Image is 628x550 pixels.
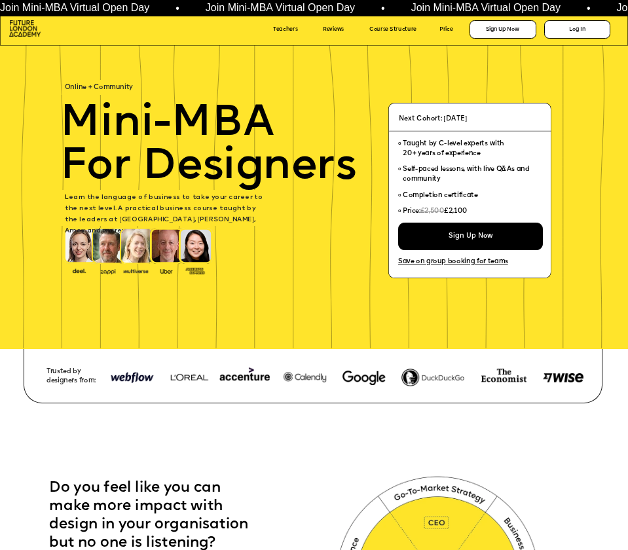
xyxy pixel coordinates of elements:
span: Completion certificate [403,192,477,198]
img: image-99cff0b2-a396-4aab-8550-cf4071da2cb9.png [154,267,178,274]
img: image-aac980e9-41de-4c2d-a048-f29dd30a0068.png [9,20,41,36]
a: Save on group booking for teams [398,256,526,269]
img: image-948b81d4-ecfd-4a21-a3e0-8573ccdefa42.png [107,363,157,392]
span: Online + Community [65,84,133,91]
img: image-fef0788b-2262-40a7-a71a-936c95dc9fdc.png [401,369,464,386]
img: image-8d571a77-038a-4425-b27a-5310df5a295c.png [543,373,583,382]
a: Price [439,24,464,36]
span: £2,500 [420,208,445,215]
span: Next Cohort: [DATE] [399,115,467,122]
img: image-93eab660-639c-4de6-957c-4ae039a0235a.png [183,266,207,275]
span: • [367,3,371,14]
span: Mini-MBA [60,102,274,145]
span: Self-paced lessons, with live Q&As and community [403,166,531,183]
span: Trusted by designers from: [46,369,96,384]
span: L [65,194,69,201]
img: image-388f4489-9820-4c53-9b08-f7df0b8d4ae2.png [67,266,91,274]
img: image-b7d05013-d886-4065-8d38-3eca2af40620.png [121,266,151,274]
img: image-780dffe3-2af1-445f-9bcc-6343d0dbf7fb.webp [342,371,386,385]
span: Taught by C-level experts with 20+ years of experience [403,141,504,157]
span: £2,100 [444,208,468,215]
a: Reviews [323,24,356,36]
span: earn the language of business to take your career to the next level. A practical business course ... [65,194,265,234]
img: image-74e81e4e-c3ca-4fbf-b275-59ce4ac8e97d.png [481,369,526,383]
img: image-948b81d4-ecfd-4a21-a3e0-8573ccdefa42.png [160,363,330,392]
span: For Designers [60,146,356,189]
span: • [162,3,166,14]
span: Price: [403,208,420,215]
img: image-b2f1584c-cbf7-4a77-bbe0-f56ae6ee31f2.png [96,267,120,274]
a: Course Structure [369,24,434,36]
a: Teachers [273,24,312,36]
span: • [573,3,577,14]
